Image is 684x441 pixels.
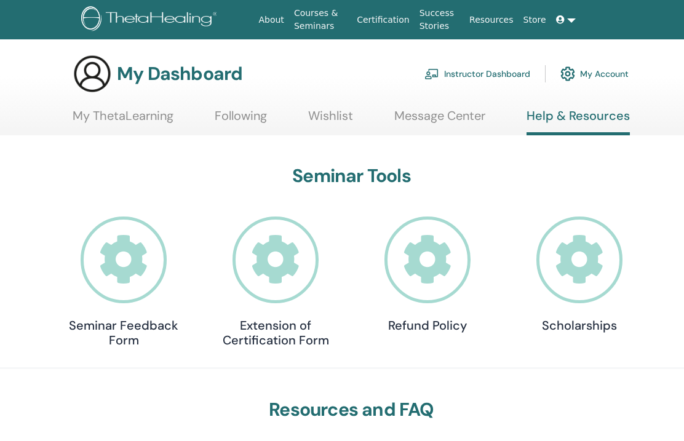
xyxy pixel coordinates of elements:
[352,9,414,31] a: Certification
[394,108,485,132] a: Message Center
[62,165,641,187] h3: Seminar Tools
[366,318,489,333] h4: Refund Policy
[117,63,242,85] h3: My Dashboard
[518,318,641,333] h4: Scholarships
[289,2,352,38] a: Courses & Seminars
[518,217,641,333] a: Scholarships
[73,54,112,93] img: generic-user-icon.jpg
[415,2,464,38] a: Success Stories
[62,318,185,348] h4: Seminar Feedback Form
[527,108,630,135] a: Help & Resources
[424,68,439,79] img: chalkboard-teacher.svg
[424,60,530,87] a: Instructor Dashboard
[73,108,173,132] a: My ThetaLearning
[81,6,221,34] img: logo.png
[62,399,641,421] h3: Resources and FAQ
[214,318,337,348] h4: Extension of Certification Form
[560,60,629,87] a: My Account
[215,108,267,132] a: Following
[464,9,519,31] a: Resources
[308,108,353,132] a: Wishlist
[519,9,551,31] a: Store
[214,217,337,348] a: Extension of Certification Form
[253,9,288,31] a: About
[62,217,185,348] a: Seminar Feedback Form
[366,217,489,333] a: Refund Policy
[560,63,575,84] img: cog.svg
